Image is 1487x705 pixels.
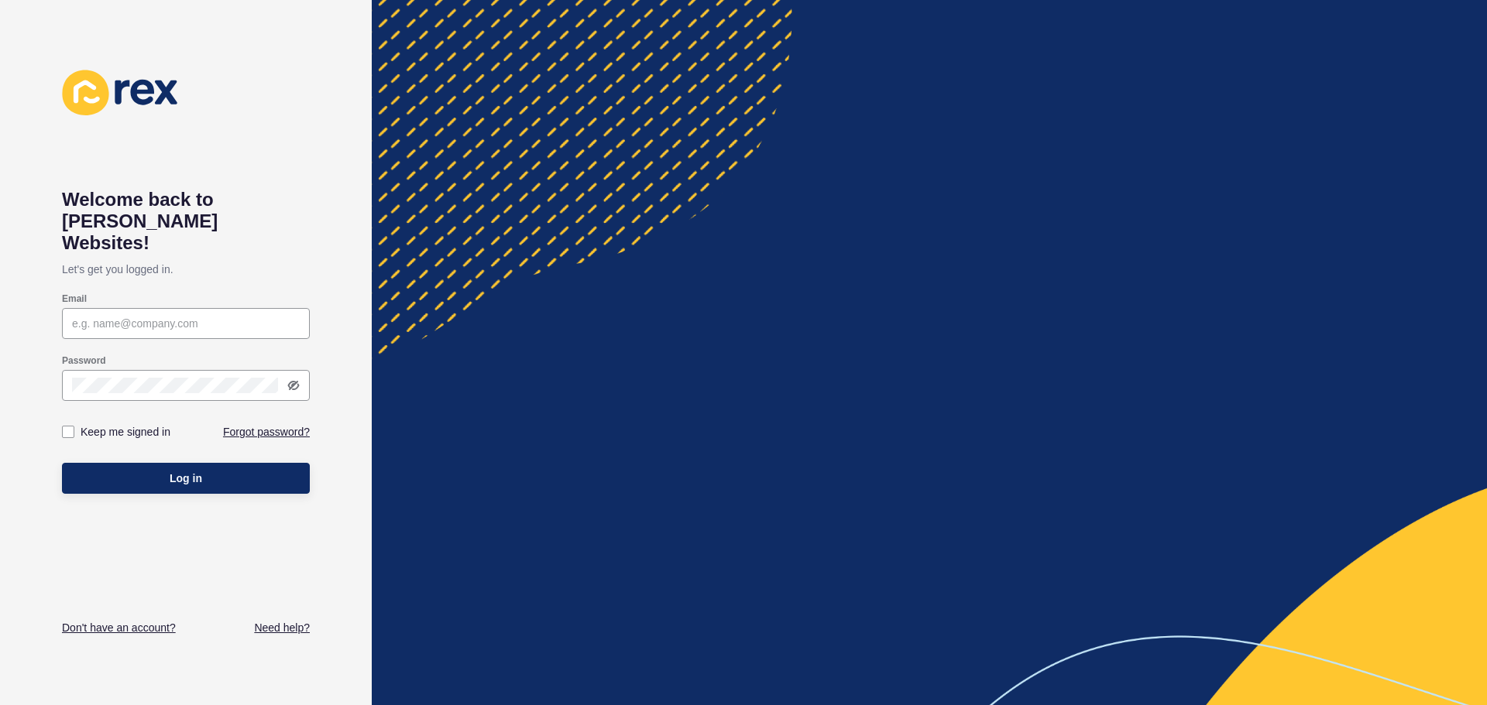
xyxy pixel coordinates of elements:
[72,316,300,331] input: e.g. name@company.com
[170,471,202,486] span: Log in
[62,620,176,635] a: Don't have an account?
[223,424,310,440] a: Forgot password?
[62,254,310,285] p: Let's get you logged in.
[62,463,310,494] button: Log in
[62,293,87,305] label: Email
[81,424,170,440] label: Keep me signed in
[62,354,106,367] label: Password
[254,620,310,635] a: Need help?
[62,189,310,254] h1: Welcome back to [PERSON_NAME] Websites!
